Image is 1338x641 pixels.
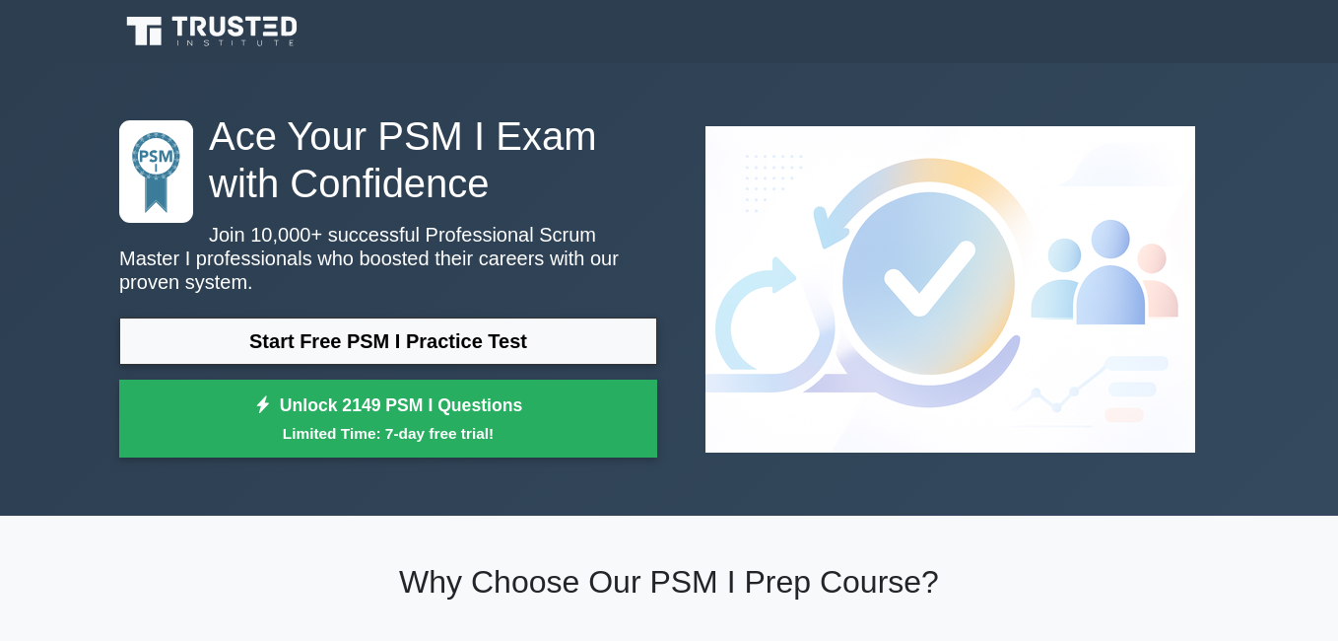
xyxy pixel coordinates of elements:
[119,223,657,294] p: Join 10,000+ successful Professional Scrum Master I professionals who boosted their careers with ...
[144,422,633,445] small: Limited Time: 7-day free trial!
[690,110,1211,468] img: Professional Scrum Master I Preview
[119,380,657,459] a: Unlock 2149 PSM I QuestionsLimited Time: 7-day free trial!
[119,112,657,207] h1: Ace Your PSM I Exam with Confidence
[119,563,1219,601] h2: Why Choose Our PSM I Prep Course?
[119,318,657,365] a: Start Free PSM I Practice Test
